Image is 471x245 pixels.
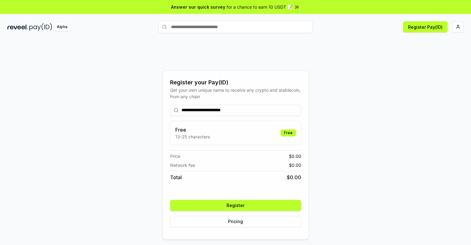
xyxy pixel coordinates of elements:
[29,23,52,31] img: pay_id
[171,4,225,10] span: Answer our quick survey
[281,129,296,136] div: Free
[289,153,301,159] span: $ 0.00
[170,78,301,87] div: Register your Pay(ID)
[289,162,301,168] span: $ 0.00
[175,133,210,140] p: 13-25 characters
[170,162,195,168] span: Network fee
[287,174,301,181] span: $ 0.00
[227,4,293,10] span: for a chance to earn 10 USDT 📝
[7,23,28,31] img: reveel_dark
[170,216,301,227] button: Pricing
[170,153,180,159] span: Price
[170,87,301,100] div: Get your own unique name to receive any crypto and stablecoin, from any chain
[403,21,448,32] button: Register Pay(ID)
[175,126,210,133] h3: Free
[170,200,301,211] button: Register
[170,174,182,181] span: Total
[53,23,71,31] div: Alpha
